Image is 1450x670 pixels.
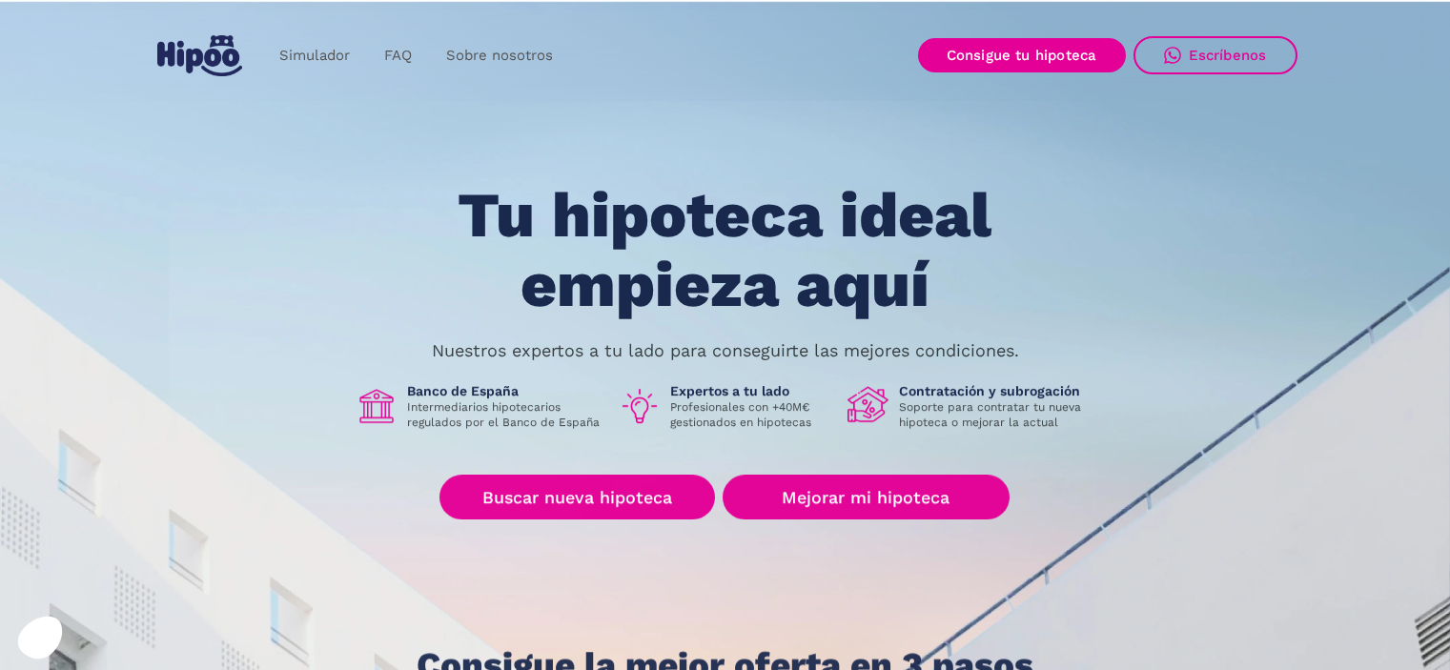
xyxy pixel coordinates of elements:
[262,37,367,74] a: Simulador
[407,383,603,400] h1: Banco de España
[367,37,429,74] a: FAQ
[439,476,715,520] a: Buscar nueva hipoteca
[918,38,1126,72] a: Consigue tu hipoteca
[899,400,1095,431] p: Soporte para contratar tu nueva hipoteca o mejorar la actual
[670,383,832,400] h1: Expertos a tu lado
[1189,47,1267,64] div: Escríbenos
[407,400,603,431] p: Intermediarios hipotecarios regulados por el Banco de España
[432,343,1019,358] p: Nuestros expertos a tu lado para conseguirte las mejores condiciones.
[1133,36,1297,74] a: Escríbenos
[899,383,1095,400] h1: Contratación y subrogación
[670,400,832,431] p: Profesionales con +40M€ gestionados en hipotecas
[153,28,247,84] a: home
[363,181,1086,319] h1: Tu hipoteca ideal empieza aquí
[429,37,570,74] a: Sobre nosotros
[723,476,1010,520] a: Mejorar mi hipoteca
